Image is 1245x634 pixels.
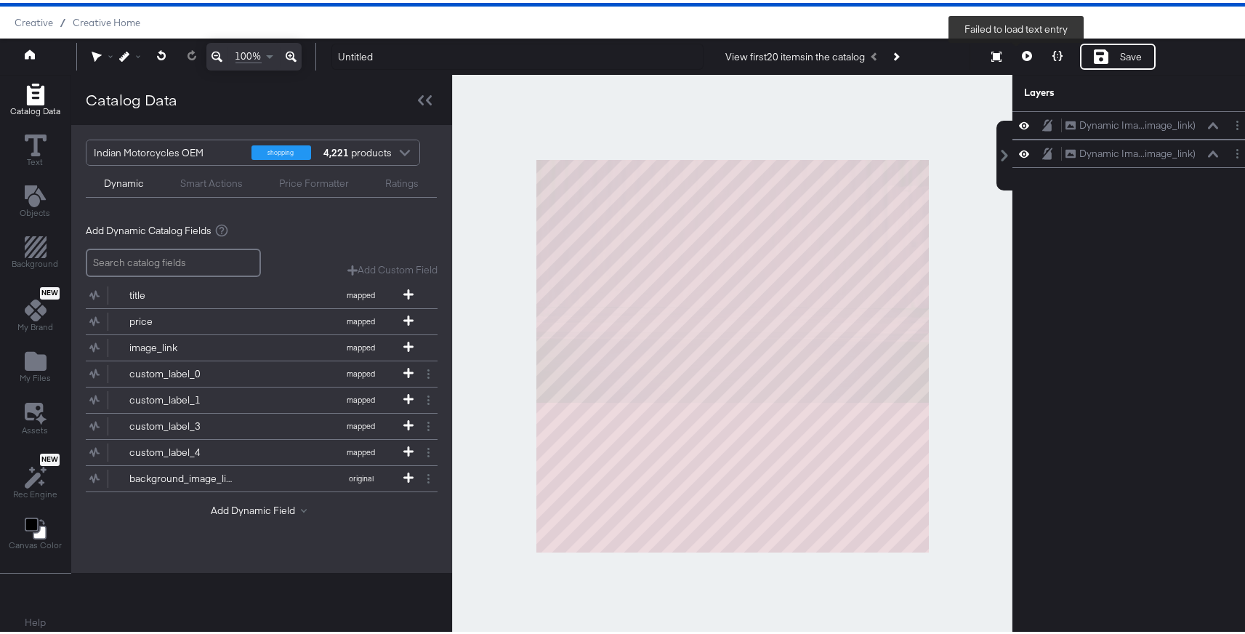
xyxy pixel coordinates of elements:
[86,306,438,332] div: pricemapped
[86,437,438,462] div: custom_label_4mapped
[129,312,235,326] div: price
[12,255,59,267] span: Background
[347,260,438,274] button: Add Custom Field
[73,14,140,25] a: Creative Home
[235,47,262,60] span: 100%
[28,153,44,165] span: Text
[86,385,438,410] div: custom_label_1mapped
[1065,115,1196,130] button: Dynamic Ima...image_link)
[40,452,60,462] span: New
[1079,144,1196,158] div: Dynamic Ima...image_link)
[86,280,438,305] div: titlemapped
[104,174,144,188] div: Dynamic
[86,332,419,358] button: image_linkmapped
[17,318,53,330] span: My Brand
[16,128,55,169] button: Text
[1230,143,1245,158] button: Layer Options
[94,137,241,162] div: Indian Motorcycles OEM
[1024,83,1172,97] div: Layers
[251,143,311,157] div: shopping
[14,396,57,438] button: Assets
[129,443,235,457] div: custom_label_4
[321,366,401,376] span: mapped
[53,14,73,25] span: /
[322,137,352,162] strong: 4,221
[1065,143,1196,158] button: Dynamic Ima...image_link)
[25,613,47,627] a: Help
[211,501,313,515] button: Add Dynamic Field
[13,486,57,497] span: Rec Engine
[1230,115,1245,130] button: Layer Options
[180,174,243,188] div: Smart Actions
[321,313,401,324] span: mapped
[10,103,60,114] span: Catalog Data
[86,87,177,108] div: Catalog Data
[86,437,419,462] button: custom_label_4mapped
[725,47,865,61] div: View first 20 items in the catalog
[321,392,401,402] span: mapped
[129,469,235,483] div: background_image_link
[86,358,438,384] div: custom_label_0mapped
[86,221,211,235] span: Add Dynamic Catalog Fields
[86,246,261,274] input: Search catalog fields
[23,422,49,433] span: Assets
[129,364,235,378] div: custom_label_0
[20,204,51,216] span: Objects
[129,286,235,300] div: title
[15,607,57,633] button: Help
[15,14,53,25] span: Creative
[86,463,419,489] button: background_image_linkoriginal
[9,281,62,335] button: NewMy Brand
[86,280,419,305] button: titlemapped
[321,444,401,454] span: mapped
[385,174,419,188] div: Ratings
[1120,47,1142,61] div: Save
[9,537,62,548] span: Canvas Color
[40,286,60,295] span: New
[321,340,401,350] span: mapped
[279,174,349,188] div: Price Formatter
[129,390,235,404] div: custom_label_1
[4,447,66,502] button: NewRec Engine
[86,385,419,410] button: custom_label_1mapped
[129,338,235,352] div: image_link
[4,230,68,272] button: Add Rectangle
[20,369,51,381] span: My Files
[1,77,69,119] button: Add Rectangle
[86,411,438,436] div: custom_label_3mapped
[1079,116,1196,129] div: Dynamic Ima...image_link)
[321,418,401,428] span: mapped
[322,137,366,162] div: products
[86,463,438,489] div: background_image_linkoriginal
[12,179,60,220] button: Add Text
[86,411,419,436] button: custom_label_3mapped
[321,287,401,297] span: mapped
[86,306,419,332] button: pricemapped
[1080,41,1156,67] button: Save
[11,345,60,386] button: Add Files
[885,41,906,67] button: Next Product
[86,358,419,384] button: custom_label_0mapped
[321,470,401,481] span: original
[129,417,235,430] div: custom_label_3
[86,332,438,358] div: image_linkmapped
